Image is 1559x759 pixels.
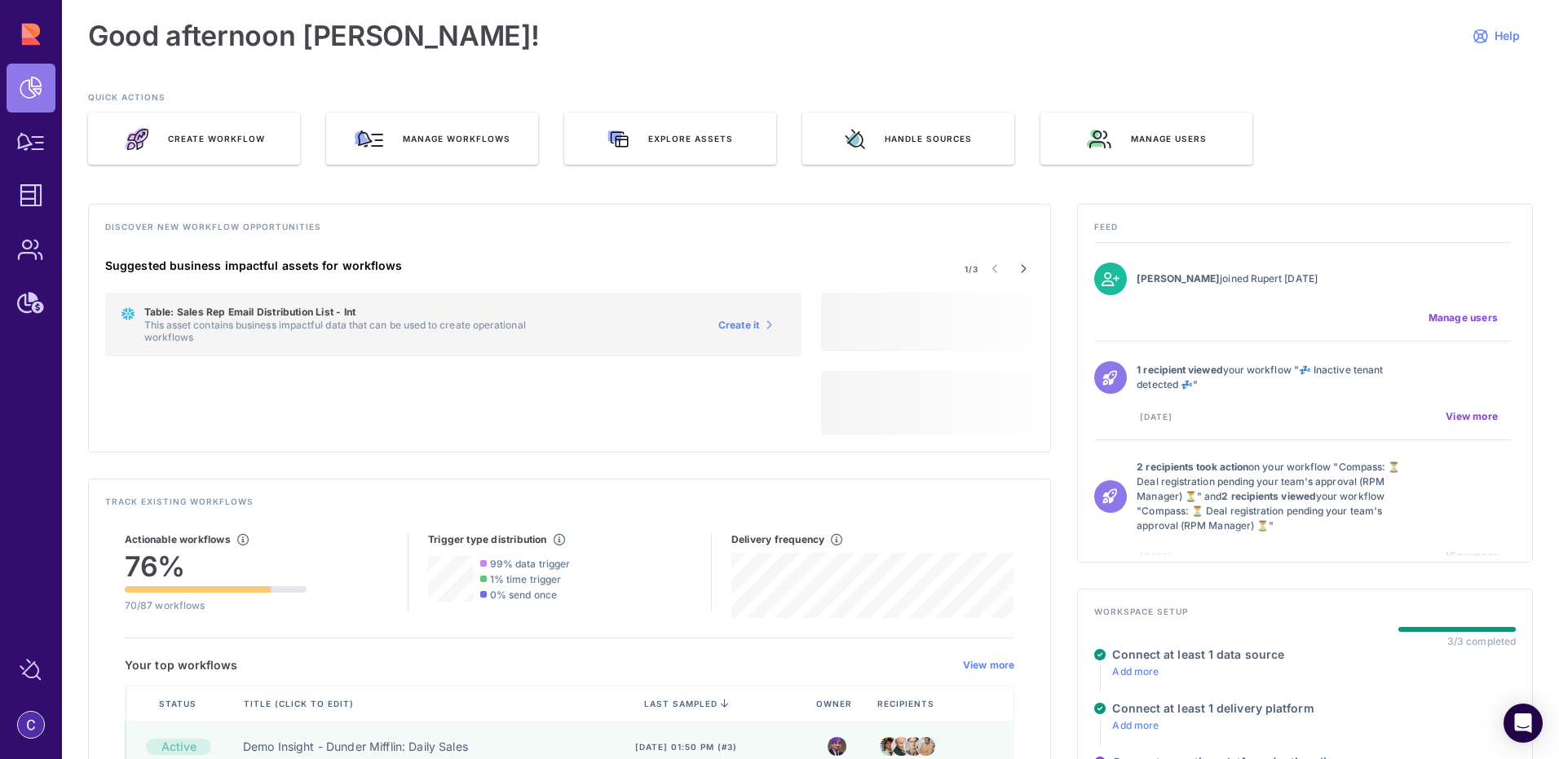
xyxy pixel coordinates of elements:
[828,737,846,756] img: michael.jpeg
[1131,133,1207,144] span: Manage users
[157,549,185,583] span: %
[885,133,972,144] span: Handle sources
[1504,704,1543,743] div: Open Intercom Messenger
[105,258,802,273] h4: Suggested business impactful assets for workflows
[144,306,564,319] h5: Table: Sales Rep Email Distribution List - Int
[105,221,1034,242] h4: Discover new workflow opportunities
[144,319,564,343] p: This asset contains business impactful data that can be used to create operational workflows
[403,133,510,144] span: Manage workflows
[1140,411,1173,422] span: [DATE]
[880,737,899,756] img: jim.jpeg
[159,698,200,709] span: Status
[965,263,978,275] span: 1/3
[1495,29,1520,43] span: Help
[718,319,760,332] span: Create it
[963,659,1015,672] a: View more
[1429,311,1498,324] span: Manage users
[125,533,231,546] h5: Actionable workflows
[1137,363,1421,392] p: your workflow "💤 Inactive tenant detected 💤"
[916,734,935,759] img: stanley.jpeg
[1094,606,1516,627] h4: Workspace setup
[1112,719,1159,731] a: Add more
[146,739,211,755] div: Active
[244,698,357,709] span: Title (click to edit)
[635,741,737,752] span: [DATE] 01:50 pm (#3)
[125,549,157,583] span: 76
[88,20,540,52] h1: Good afternoon [PERSON_NAME]!
[168,133,265,144] span: Create Workflow
[490,589,557,601] span: 0% send once
[731,533,824,546] h5: Delivery frequency
[1446,410,1498,423] span: View more
[1137,364,1222,376] strong: 1 recipient viewed
[644,699,718,708] span: last sampled
[125,658,238,673] h5: Your top workflows
[877,698,938,709] span: Recipients
[1112,647,1284,662] h4: Connect at least 1 data source
[125,599,307,611] p: 70/87 workflows
[1221,490,1315,502] strong: 2 recipients viewed
[88,91,1533,113] h3: QUICK ACTIONS
[1137,460,1421,533] p: on your workflow "Compass: ⏳ Deal registration pending your team's approval (RPM Manager) ⏳" and ...
[18,712,44,738] img: account-photo
[105,496,1034,517] h4: Track existing workflows
[490,558,570,570] span: 99% data trigger
[490,573,561,585] span: 1% time trigger
[1112,701,1314,716] h4: Connect at least 1 delivery platform
[1137,271,1421,286] p: joined Rupert [DATE]
[124,127,148,151] img: rocket_launch.e46a70e1.svg
[1112,665,1159,677] a: Add more
[904,733,923,759] img: dwight.png
[428,533,547,546] h5: Trigger type distribution
[1447,635,1516,647] div: 3/3 completed
[816,698,855,709] span: Owner
[648,133,733,144] span: Explore assets
[1137,272,1220,285] strong: [PERSON_NAME]
[243,739,468,755] a: Demo Insight - Dunder Mifflin: Daily Sales
[1137,461,1248,473] strong: 2 recipients took action
[1094,221,1516,242] h4: Feed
